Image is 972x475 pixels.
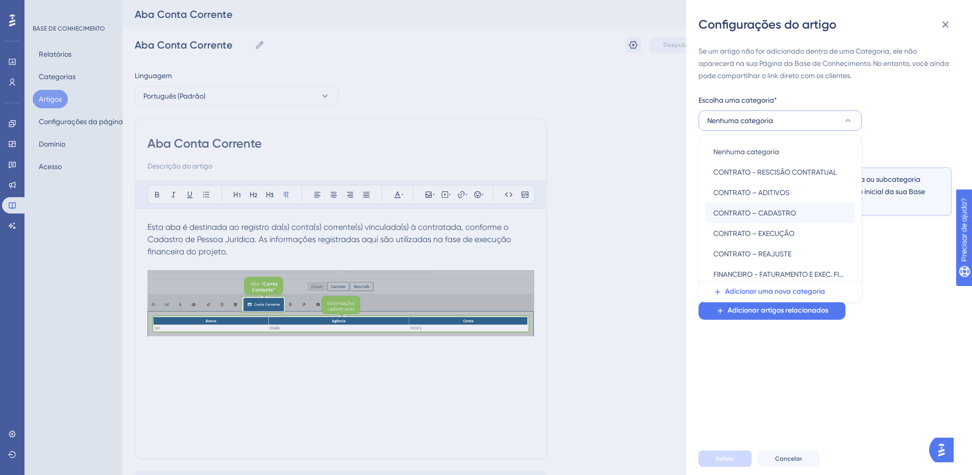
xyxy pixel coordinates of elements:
[699,450,752,467] button: Salvar
[705,162,855,182] button: CONTRATO - RESCISÃO CONTRATUAL
[705,141,855,162] button: Nenhuma categoria
[716,455,734,462] font: Salvar
[705,223,855,244] button: CONTRATO – EXECUÇÃO
[707,116,773,125] font: Nenhuma categoria
[705,281,861,302] button: Adicionar uma nova categoria
[713,229,794,237] font: CONTRATO – EXECUÇÃO
[24,5,88,12] font: Precisar de ajuda?
[713,168,837,176] font: CONTRATO - RESCISÃO CONTRATUAL
[699,17,836,32] font: Configurações do artigo
[713,250,791,258] font: CONTRATO – REAJUSTE
[705,203,855,223] button: CONTRATO – CADASTRO
[705,244,855,264] button: CONTRATO – REAJUSTE
[728,306,828,315] font: Adicionar artigos relacionados
[699,301,845,320] button: Adicionar artigos relacionados
[705,182,855,203] button: CONTRATO – ADITIVOS
[713,188,789,197] font: CONTRATO – ADITIVOS
[699,96,777,104] font: Escolha uma categoria*
[929,435,960,465] iframe: Iniciador do Assistente de IA do UserGuiding
[725,287,825,296] font: Adicionar uma nova categoria
[758,450,819,467] button: Cancelar
[713,270,872,278] font: FINANCEIRO - FATURAMENTO E EXEC. FINANCEIRA
[713,148,779,156] font: Nenhuma categoria
[775,455,802,462] font: Cancelar
[705,264,855,284] button: FINANCEIRO - FATURAMENTO E EXEC. FINANCEIRA
[713,209,796,217] font: CONTRATO – CADASTRO
[699,110,862,131] button: Nenhuma categoria
[699,47,949,80] font: Se um artigo não for adicionado dentro de uma Categoria, ele não aparecerá na sua Página da Base ...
